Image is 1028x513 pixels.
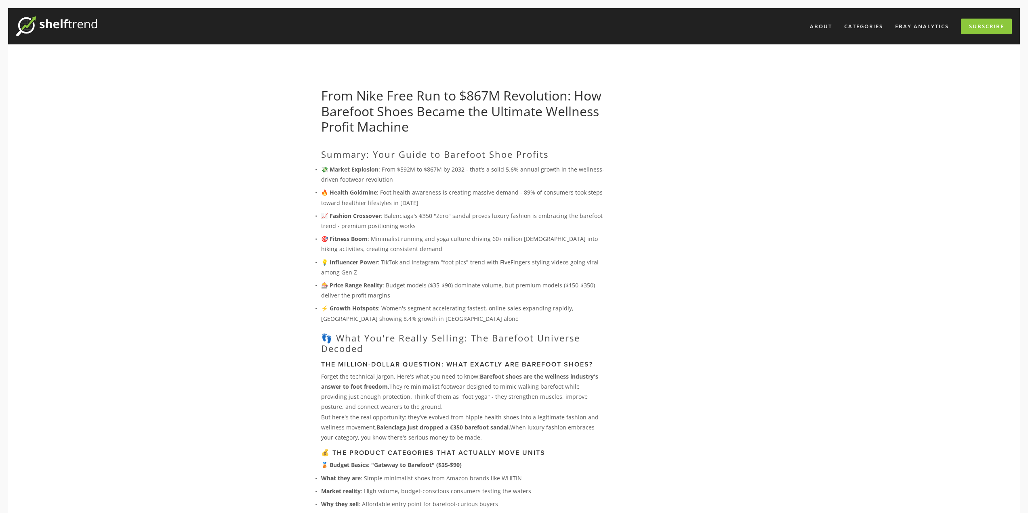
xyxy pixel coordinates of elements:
strong: Balenciaga just dropped a €350 barefoot sandal. [376,423,510,431]
p: : From $592M to $867M by 2032 - that's a solid 5.6% annual growth in the wellness-driven footwear... [321,164,604,184]
h2: 👣 What You're Really Selling: The Barefoot Universe Decoded [321,333,604,354]
strong: 🎯 Fitness Boom [321,235,368,243]
strong: 💡 Influencer Power [321,258,378,266]
p: : Foot health awareness is creating massive demand - 89% of consumers took steps toward healthier... [321,187,604,207]
img: ShelfTrend [16,16,97,36]
strong: 🥉 Budget Basics: "Gateway to Barefoot" ($35-$90) [321,461,462,469]
p: Forget the technical jargon. Here's what you need to know: They're minimalist footwear designed t... [321,371,604,412]
h2: Summary: Your Guide to Barefoot Shoe Profits [321,149,604,159]
p: : Balenciaga's €350 "Zero" sandal proves luxury fashion is embracing the barefoot trend - premium... [321,211,604,231]
a: Subscribe [961,19,1012,34]
p: But here's the real opportunity: they've evolved from hippie health shoes into a legitimate fashi... [321,412,604,443]
strong: Market reality [321,487,361,495]
p: : TikTok and Instagram "foot pics" trend with FiveFingers styling videos going viral among Gen Z [321,257,604,277]
a: About [805,20,837,33]
strong: Barefoot shoes are the wellness industry's answer to foot freedom. [321,373,600,390]
p: : Budget models ($35-$90) dominate volume, but premium models ($150-$350) deliver the profit margins [321,280,604,300]
a: From Nike Free Run to $867M Revolution: How Barefoot Shoes Became the Ultimate Wellness Profit Ma... [321,87,601,135]
a: eBay Analytics [890,20,954,33]
div: Categories [839,20,888,33]
strong: 📈 Fashion Crossover [321,212,381,220]
h3: 💰 The Product Categories That Actually Move Units [321,449,604,456]
p: : Women's segment accelerating fastest, online sales expanding rapidly, [GEOGRAPHIC_DATA] showing... [321,303,604,323]
strong: ⚡ Growth Hotspots [321,304,378,312]
strong: What they are [321,474,361,482]
strong: 🎰 Price Range Reality [321,281,383,289]
p: : Minimalist running and yoga culture driving 60+ million [DEMOGRAPHIC_DATA] into hiking activiti... [321,234,604,254]
h3: The Million-Dollar Question: What Exactly Are Barefoot Shoes? [321,360,604,368]
p: : Simple minimalist shoes from Amazon brands like WHITIN [321,473,604,483]
p: : High volume, budget-conscious consumers testing the waters [321,486,604,496]
strong: 🔥 Health Goldmine [321,188,377,196]
p: : Affordable entry point for barefoot-curious buyers [321,499,604,509]
strong: 💸 Market Explosion [321,165,378,173]
strong: Why they sell [321,500,359,508]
